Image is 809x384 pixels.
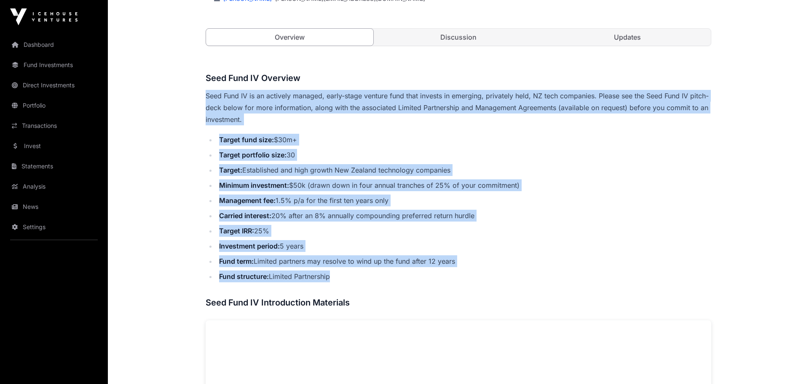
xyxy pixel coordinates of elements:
a: Portfolio [7,96,101,115]
li: 25% [217,225,711,237]
li: $50k (drawn down in four annual tranches of 25% of your commitment) [217,179,711,191]
a: Updates [544,29,711,46]
li: $30m+ [217,134,711,146]
nav: Tabs [206,29,711,46]
strong: Minimum investment: [219,181,289,189]
p: Seed Fund IV is an actively managed, early-stage venture fund that invests in emerging, privately... [206,90,711,125]
strong: Investment period: [219,242,280,250]
strong: Target: [219,166,242,174]
a: Analysis [7,177,101,196]
li: 1.5% p/a for the first ten years only [217,195,711,206]
li: 20% after an 8% annually compounding preferred return hurdle [217,210,711,222]
strong: Carried interest: [219,211,271,220]
li: Limited Partnership [217,270,711,282]
a: Settings [7,218,101,236]
a: Dashboard [7,35,101,54]
a: Transactions [7,116,101,135]
a: Discussion [375,29,542,46]
img: Icehouse Ventures Logo [10,8,78,25]
strong: Fund term: [219,257,254,265]
li: 5 years [217,240,711,252]
a: Statements [7,157,101,176]
strong: Target IRR: [219,227,254,235]
iframe: Chat Widget [767,343,809,384]
strong: Fund structure: [219,272,269,281]
li: Established and high growth New Zealand technology companies [217,164,711,176]
a: News [7,197,101,216]
a: Direct Investments [7,76,101,95]
strong: Target fund size: [219,135,274,144]
strong: Target portfolio size: [219,151,287,159]
h3: Seed Fund IV Overview [206,71,711,85]
li: Limited partners may resolve to wind up the fund after 12 years [217,255,711,267]
a: Overview [206,28,374,46]
a: Fund Investments [7,56,101,74]
strong: Management fee: [219,196,276,205]
h3: Seed Fund IV Introduction Materials [206,296,711,309]
li: 30 [217,149,711,161]
a: Invest [7,137,101,155]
